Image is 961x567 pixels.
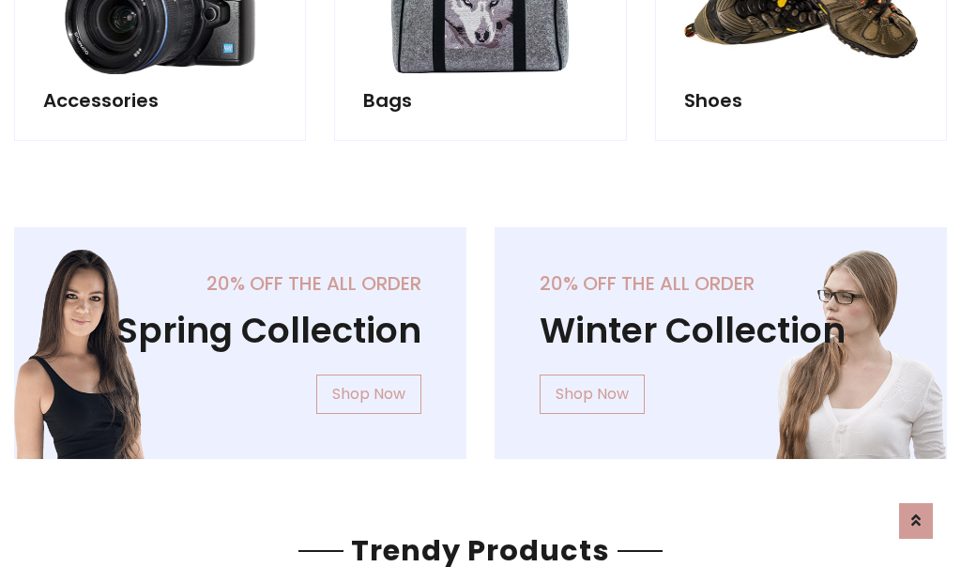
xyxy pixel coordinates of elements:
[540,375,645,414] a: Shop Now
[540,272,902,295] h5: 20% off the all order
[684,89,918,112] h5: Shoes
[316,375,421,414] a: Shop Now
[59,272,421,295] h5: 20% off the all order
[363,89,597,112] h5: Bags
[43,89,277,112] h5: Accessories
[59,310,421,352] h1: Spring Collection
[540,310,902,352] h1: Winter Collection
